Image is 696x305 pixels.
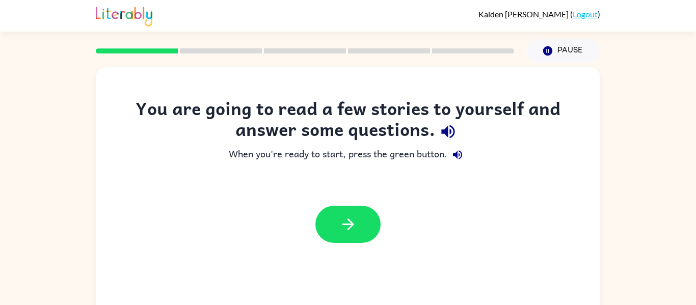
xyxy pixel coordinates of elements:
div: When you're ready to start, press the green button. [116,145,580,165]
div: ( ) [478,9,600,19]
a: Logout [573,9,598,19]
div: You are going to read a few stories to yourself and answer some questions. [116,98,580,145]
span: Kaiden [PERSON_NAME] [478,9,570,19]
img: Literably [96,4,152,26]
button: Pause [526,39,600,63]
